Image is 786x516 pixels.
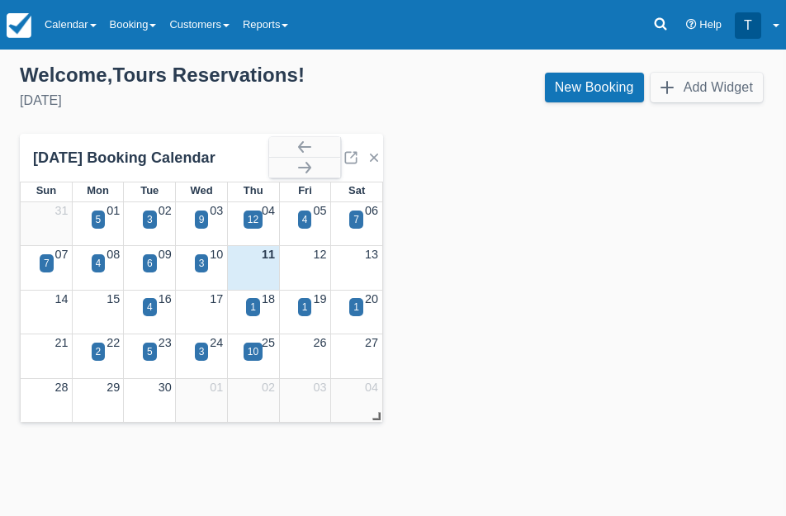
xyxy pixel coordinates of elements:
[107,204,120,217] a: 01
[199,344,205,359] div: 3
[545,73,644,102] a: New Booking
[365,336,378,349] a: 27
[365,248,378,261] a: 13
[20,91,380,111] div: [DATE]
[248,344,258,359] div: 10
[96,212,102,227] div: 5
[313,248,326,261] a: 12
[107,336,120,349] a: 22
[147,256,153,271] div: 6
[365,381,378,394] a: 04
[313,336,326,349] a: 26
[298,184,312,196] span: Fri
[262,336,275,349] a: 25
[365,292,378,305] a: 20
[55,204,69,217] a: 31
[651,73,763,102] button: Add Widget
[107,248,120,261] a: 08
[96,256,102,271] div: 4
[313,204,326,217] a: 05
[36,184,56,196] span: Sun
[365,204,378,217] a: 06
[87,184,109,196] span: Mon
[147,300,153,315] div: 4
[686,20,697,31] i: Help
[244,184,263,196] span: Thu
[210,292,223,305] a: 17
[262,292,275,305] a: 18
[33,149,269,168] div: [DATE] Booking Calendar
[353,300,359,315] div: 1
[262,204,275,217] a: 04
[210,248,223,261] a: 10
[248,212,258,227] div: 12
[44,256,50,271] div: 7
[159,336,172,349] a: 23
[210,204,223,217] a: 03
[313,381,326,394] a: 03
[210,336,223,349] a: 24
[348,184,365,196] span: Sat
[159,292,172,305] a: 16
[199,212,205,227] div: 9
[55,248,69,261] a: 07
[313,292,326,305] a: 19
[107,292,120,305] a: 15
[190,184,212,196] span: Wed
[353,212,359,227] div: 7
[302,212,308,227] div: 4
[699,18,722,31] span: Help
[199,256,205,271] div: 3
[7,13,31,38] img: checkfront-main-nav-mini-logo.png
[735,12,761,39] div: T
[107,381,120,394] a: 29
[147,344,153,359] div: 5
[159,204,172,217] a: 02
[250,300,256,315] div: 1
[159,381,172,394] a: 30
[20,63,380,88] div: Welcome , Tours Reservations !
[55,292,69,305] a: 14
[55,336,69,349] a: 21
[140,184,159,196] span: Tue
[159,248,172,261] a: 09
[302,300,308,315] div: 1
[55,381,69,394] a: 28
[262,381,275,394] a: 02
[210,381,223,394] a: 01
[147,212,153,227] div: 3
[96,344,102,359] div: 2
[262,248,275,261] a: 11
